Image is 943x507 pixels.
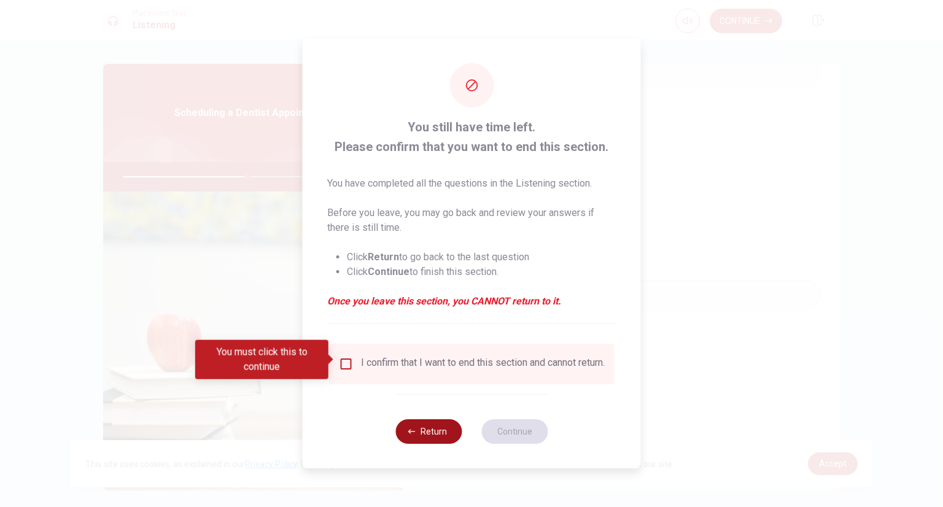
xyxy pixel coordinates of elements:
li: Click to finish this section. [347,265,616,279]
div: I confirm that I want to end this section and cannot return. [361,357,605,371]
button: Continue [481,419,548,444]
p: You have completed all the questions in the Listening section. [327,176,616,191]
strong: Return [368,251,399,263]
p: Before you leave, you may go back and review your answers if there is still time. [327,206,616,235]
span: You must click this to continue [339,357,354,371]
button: Return [395,419,462,444]
em: Once you leave this section, you CANNOT return to it. [327,294,616,309]
div: You must click this to continue [195,340,328,379]
span: You still have time left. Please confirm that you want to end this section. [327,117,616,157]
li: Click to go back to the last question [347,250,616,265]
strong: Continue [368,266,409,277]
